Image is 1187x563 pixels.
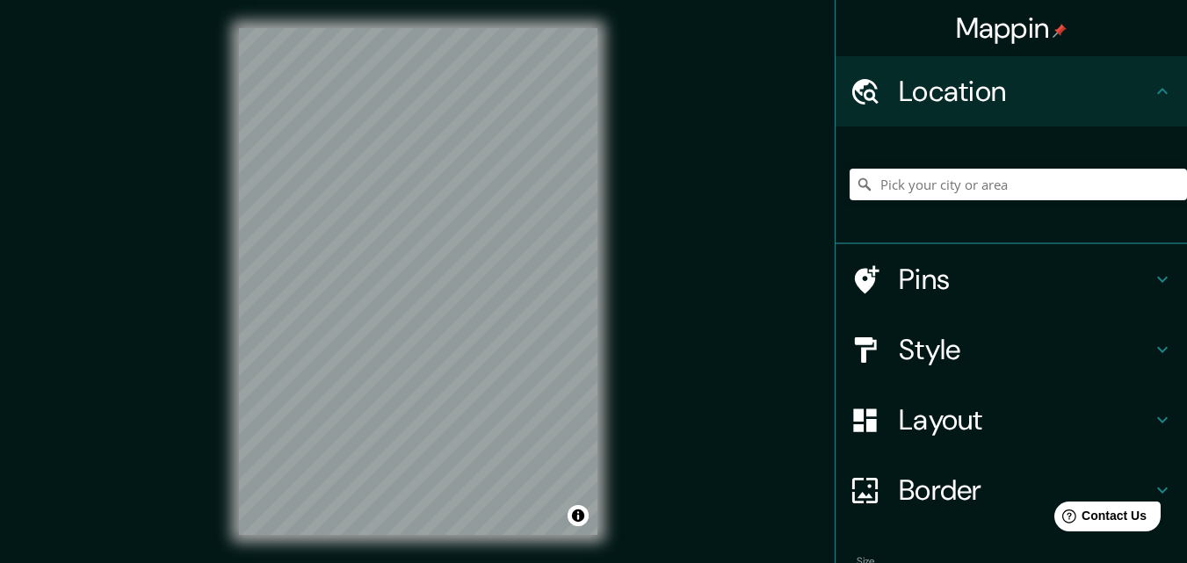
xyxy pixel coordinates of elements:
[899,473,1152,508] h4: Border
[836,385,1187,455] div: Layout
[899,332,1152,367] h4: Style
[836,244,1187,314] div: Pins
[836,56,1187,126] div: Location
[850,169,1187,200] input: Pick your city or area
[899,262,1152,297] h4: Pins
[1031,494,1168,544] iframe: Help widget launcher
[239,28,597,535] canvas: Map
[836,314,1187,385] div: Style
[899,402,1152,437] h4: Layout
[1053,24,1067,38] img: pin-icon.png
[899,74,1152,109] h4: Location
[956,11,1068,46] h4: Mappin
[568,505,589,526] button: Toggle attribution
[836,455,1187,525] div: Border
